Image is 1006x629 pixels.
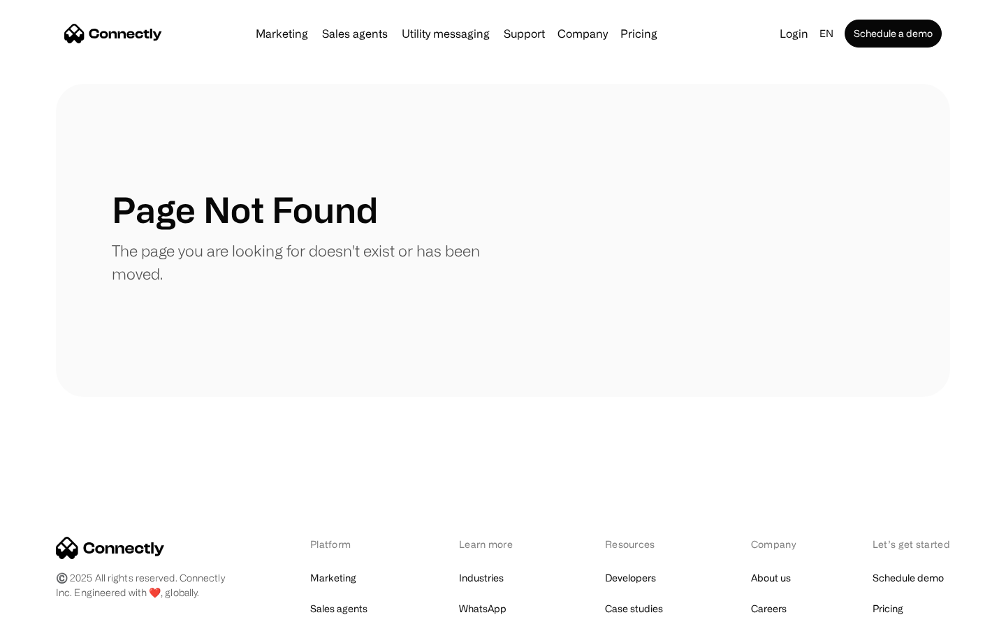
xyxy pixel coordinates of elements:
[459,599,506,619] a: WhatsApp
[873,537,950,551] div: Let’s get started
[310,568,356,588] a: Marketing
[396,28,495,39] a: Utility messaging
[605,537,678,551] div: Resources
[459,537,532,551] div: Learn more
[28,605,84,624] ul: Language list
[751,537,800,551] div: Company
[498,28,551,39] a: Support
[873,568,944,588] a: Schedule demo
[751,599,787,619] a: Careers
[751,568,791,588] a: About us
[250,28,314,39] a: Marketing
[112,239,503,285] p: The page you are looking for doesn't exist or has been moved.
[819,24,833,43] div: en
[310,599,367,619] a: Sales agents
[605,599,663,619] a: Case studies
[845,20,942,48] a: Schedule a demo
[605,568,656,588] a: Developers
[310,537,386,551] div: Platform
[615,28,663,39] a: Pricing
[112,189,378,231] h1: Page Not Found
[774,24,814,43] a: Login
[873,599,903,619] a: Pricing
[14,603,84,624] aside: Language selected: English
[316,28,393,39] a: Sales agents
[459,568,504,588] a: Industries
[557,24,608,43] div: Company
